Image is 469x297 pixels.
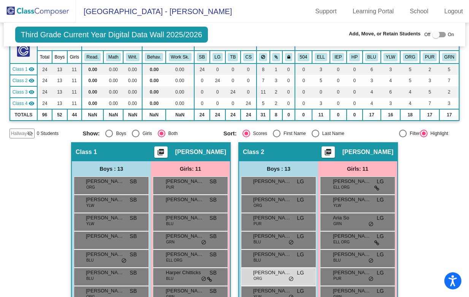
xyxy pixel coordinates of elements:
span: [PERSON_NAME] [333,287,371,295]
th: Colleen St. Denis [241,51,257,64]
span: Hallway [11,130,27,137]
th: Lucy Gorman [210,51,225,64]
span: Aria So [333,214,371,222]
div: Boys : 13 [72,161,151,176]
span: SB [130,269,137,277]
button: Math [106,53,120,61]
span: BLU [254,257,261,263]
td: 0 [330,64,347,75]
td: 0.00 [82,98,104,109]
span: SB [130,214,137,222]
span: [PERSON_NAME] [86,251,124,258]
td: 24 [241,109,257,121]
td: 0.00 [166,86,194,98]
span: Class 3 [13,89,28,95]
span: ELL ORG [333,184,350,190]
td: 5 [257,98,270,109]
span: YLW [333,203,341,208]
td: 3 [270,75,283,86]
span: ELL ORG [166,257,182,263]
td: 0 [347,98,363,109]
td: 7 [257,75,270,86]
span: ORG [254,203,262,208]
td: 0 [347,64,363,75]
span: BLU [166,221,173,227]
td: 0.00 [142,86,166,98]
span: do_not_disturb_alt [201,240,206,246]
button: GRN [442,53,456,61]
mat-icon: visibility [29,89,35,95]
td: 0 [225,98,241,109]
div: First Name [280,130,306,137]
button: PUR [423,53,437,61]
span: Class 1 [76,148,97,156]
span: [PERSON_NAME] Rising [253,232,291,240]
div: Girls: 11 [151,161,230,176]
span: [PERSON_NAME] [253,251,291,258]
span: Off [425,31,431,38]
td: 24 [225,86,241,98]
mat-icon: visibility [29,78,35,84]
td: 5 [420,86,439,98]
button: Writ. [126,53,139,61]
span: SB [209,232,217,240]
td: 24 [194,109,210,121]
span: Add, Move, or Retain Students [349,30,421,38]
span: GRN [333,221,342,227]
td: NaN [123,109,142,121]
span: [PERSON_NAME] [166,214,204,222]
td: 3 [363,75,381,86]
td: 8 [257,64,270,75]
td: 0 [241,75,257,86]
span: Class 2 [13,77,28,84]
td: NaN [166,109,194,121]
span: BLU [86,257,93,263]
td: 0 [330,75,347,86]
th: Serena Brar [194,51,210,64]
span: ELL ORG [333,239,350,245]
span: Sort: [223,130,237,137]
button: TB [228,53,238,61]
span: [GEOGRAPHIC_DATA] - [PERSON_NAME] [76,5,232,17]
mat-icon: picture_as_pdf [323,148,333,159]
span: LG [377,196,384,204]
div: Highlight [428,130,448,137]
span: Class 4 [13,100,28,107]
td: 0.00 [82,64,104,75]
span: LG [297,287,304,295]
th: Blue Team [363,51,381,64]
td: 0 [295,98,312,109]
td: 24 [225,109,241,121]
span: [PERSON_NAME] [86,287,124,295]
span: LG [297,214,304,222]
td: 3 [381,64,400,75]
button: Print Students Details [154,146,168,158]
span: [PERSON_NAME] [333,232,371,240]
span: LG [297,196,304,204]
span: SB [209,287,217,295]
td: 52 [52,109,67,121]
span: [PERSON_NAME] [253,269,291,276]
button: ELL [315,53,327,61]
td: 0.00 [103,98,123,109]
td: 0.00 [82,75,104,86]
span: BLU [254,239,261,245]
td: 0 [282,86,295,98]
span: Class 1 [13,66,28,73]
span: LG [377,214,384,222]
span: do_not_disturb_alt [121,258,127,264]
td: 0 [241,64,257,75]
span: LG [377,269,384,277]
th: Health Plan [347,51,363,64]
td: 4 [400,98,420,109]
td: 0.00 [142,98,166,109]
button: Read. [84,53,101,61]
td: 16 [381,109,400,121]
td: 11 [67,64,82,75]
td: 18 [400,109,420,121]
td: 7 [420,98,439,109]
td: 24 [210,109,225,121]
td: 0.00 [142,75,166,86]
td: 3 [312,64,330,75]
span: SB [130,196,137,204]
